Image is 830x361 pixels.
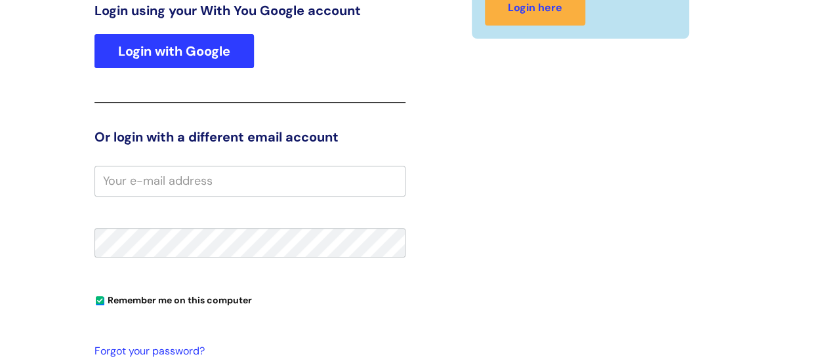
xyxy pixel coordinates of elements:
a: Login with Google [94,34,254,68]
h3: Login using your With You Google account [94,3,405,18]
div: You can uncheck this option if you're logging in from a shared device [94,289,405,310]
input: Remember me on this computer [96,297,104,305]
h3: Or login with a different email account [94,129,405,145]
a: Forgot your password? [94,342,399,361]
label: Remember me on this computer [94,292,252,306]
input: Your e-mail address [94,166,405,196]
